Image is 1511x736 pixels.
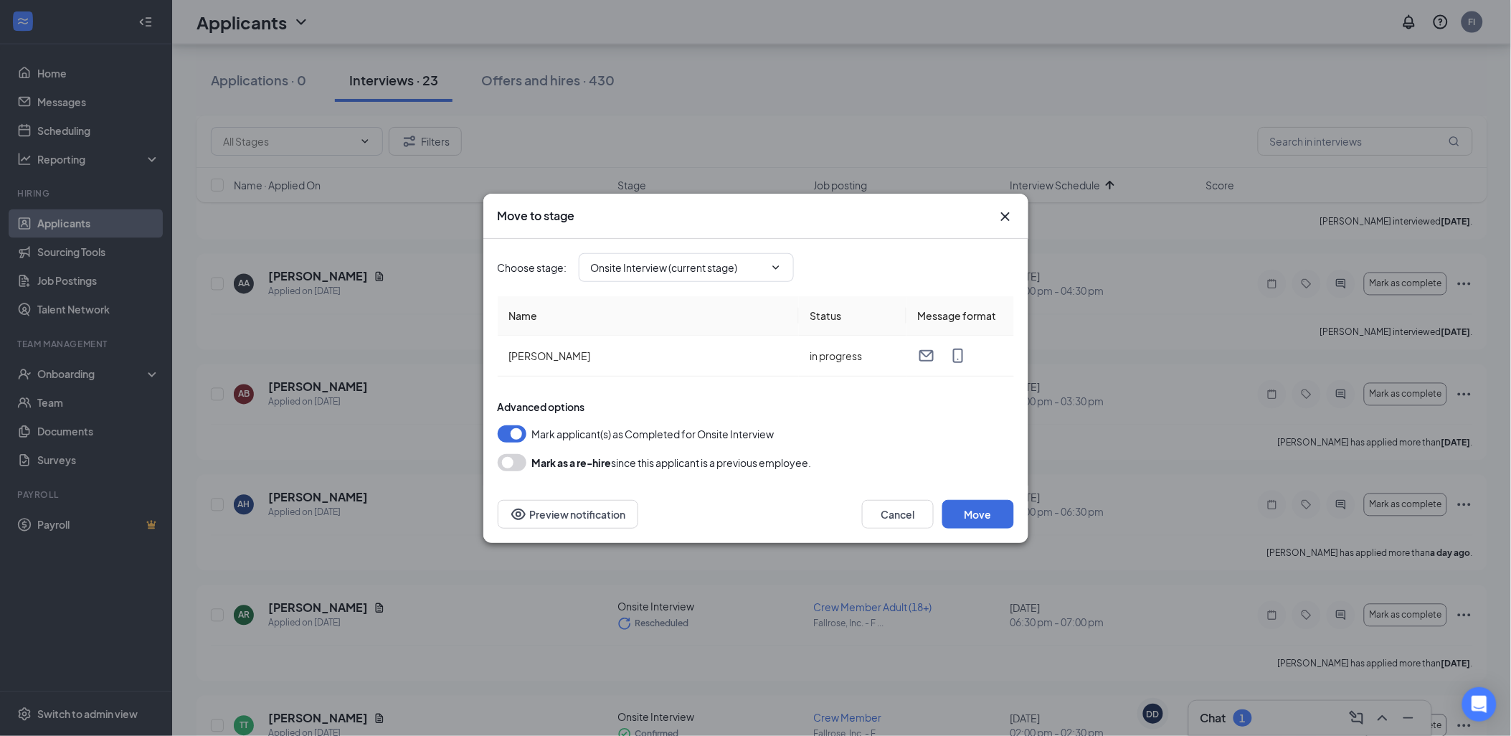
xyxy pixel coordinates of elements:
svg: Cross [997,208,1014,225]
span: Choose stage : [498,260,567,275]
div: Open Intercom Messenger [1462,687,1497,722]
th: Message format [906,296,1014,336]
svg: Eye [510,506,527,523]
button: Close [997,208,1014,225]
td: in progress [799,336,906,377]
svg: ChevronDown [770,262,782,273]
button: Preview notificationEye [498,500,638,529]
svg: MobileSms [949,347,967,364]
div: Advanced options [498,400,1014,414]
div: since this applicant is a previous employee. [532,454,812,471]
button: Cancel [862,500,934,529]
span: [PERSON_NAME] [509,349,591,362]
button: Move [942,500,1014,529]
svg: Email [918,347,935,364]
span: Mark applicant(s) as Completed for Onsite Interview [532,425,775,443]
th: Name [498,296,799,336]
h3: Move to stage [498,208,575,224]
th: Status [799,296,906,336]
b: Mark as a re-hire [532,456,612,469]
